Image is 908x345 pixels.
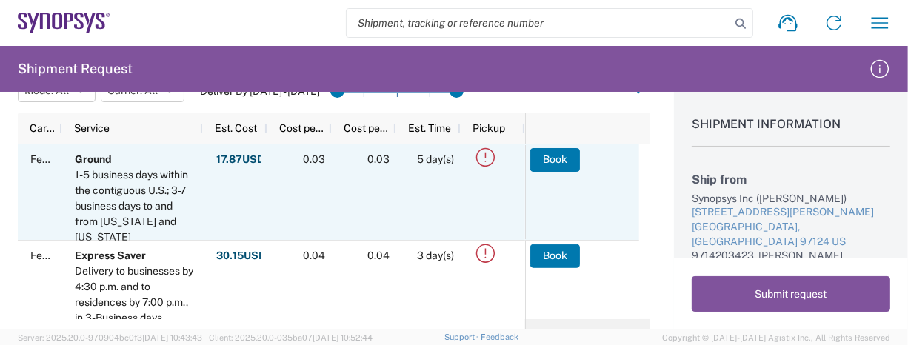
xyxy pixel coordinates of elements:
b: Express Saver [75,249,146,261]
div: Delivery to businesses by 4:30 p.m. and to residences by 7:00 p.m., in 3-Business days. [75,264,196,326]
span: [DATE] 10:52:44 [313,333,373,342]
button: 17.87USD [216,148,265,172]
a: [STREET_ADDRESS][PERSON_NAME][GEOGRAPHIC_DATA], [GEOGRAPHIC_DATA] 97124 US [692,205,890,249]
span: Cost per Mile [344,122,390,134]
div: [GEOGRAPHIC_DATA], [GEOGRAPHIC_DATA] 97124 US [692,220,890,249]
span: Copyright © [DATE]-[DATE] Agistix Inc., All Rights Reserved [662,331,890,344]
button: Submit request [692,276,890,312]
span: FedEx Express [30,153,101,165]
span: [DATE] 10:43:43 [142,333,202,342]
div: 9714203423, [PERSON_NAME][EMAIL_ADDRESS][DOMAIN_NAME] [692,249,890,275]
span: 3 day(s) [417,249,454,261]
span: Server: 2025.20.0-970904bc0f3 [18,333,202,342]
div: Synopsys Inc ([PERSON_NAME]) [692,192,890,205]
span: FedEx Express [30,249,101,261]
input: Shipment, tracking or reference number [347,9,730,37]
span: Pickup [473,122,505,134]
span: 5 day(s) [417,153,454,165]
b: Ground [75,153,112,165]
span: Est. Time [408,122,451,134]
span: 0.04 [303,249,325,261]
span: Client: 2025.20.0-035ba07 [209,333,373,342]
button: Book [530,244,580,267]
a: Feedback [481,332,518,341]
h2: Shipment Request [18,60,133,78]
strong: 17.87 USD [216,153,264,167]
a: Support [444,332,481,341]
div: [STREET_ADDRESS][PERSON_NAME] [692,205,890,220]
span: 0.04 [367,249,390,261]
span: Est. Cost [215,122,257,134]
h1: Shipment Information [692,117,890,147]
strong: 30.15 USD [216,249,266,263]
span: Cost per Mile [279,122,326,134]
span: Carrier [30,122,56,134]
h2: Ship from [692,172,890,187]
span: Service [74,122,110,134]
div: 1-5 business days within the contiguous U.S.; 3-7 business days to and from Alaska and Hawaii [75,167,196,245]
span: 0.03 [367,153,390,165]
button: Book [530,148,580,172]
button: 30.15USD [216,244,267,267]
span: 0.03 [303,153,325,165]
